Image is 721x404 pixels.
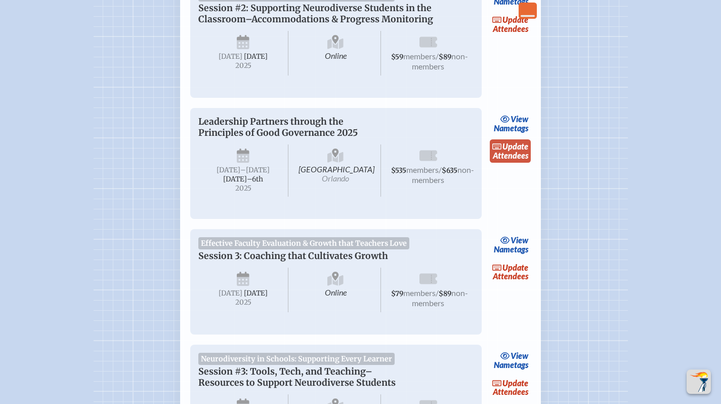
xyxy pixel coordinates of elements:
span: $535 [391,166,406,175]
span: [GEOGRAPHIC_DATA] [290,144,381,197]
span: [DATE] [244,289,268,298]
span: 2025 [206,299,280,306]
span: $89 [439,53,451,61]
span: / [436,51,439,61]
span: / [439,165,442,174]
span: view [511,235,528,245]
span: $89 [439,289,451,298]
a: updateAttendees [490,260,531,283]
span: Online [290,31,381,76]
a: viewNametags [491,349,531,372]
span: members [406,165,439,174]
span: Orlando [322,173,349,183]
img: To the top [689,372,709,392]
span: non-members [412,51,468,71]
span: update [502,263,528,272]
p: Leadership Partners through the Principles of Good Governance 2025 [198,116,453,138]
span: [DATE] [217,166,240,174]
span: [DATE] [219,52,242,61]
span: update [502,141,528,151]
p: Session #3: Tools, Tech, and Teaching–Resources to Support Neurodiverse Students [198,366,453,388]
span: update [502,378,528,388]
span: update [502,15,528,24]
span: $79 [391,289,403,298]
span: [DATE] [244,52,268,61]
span: view [511,114,528,124]
span: members [403,288,436,298]
a: viewNametags [491,233,531,256]
span: 2025 [206,62,280,69]
span: $635 [442,166,457,175]
a: updateAttendees [490,13,531,36]
span: 2025 [206,185,280,192]
p: Session 3: Coaching that Cultivates Growth [198,250,453,262]
span: non-members [412,165,474,185]
p: Session #2: Supporting Neurodiverse Students in the Classroom–Accommodations & Progress Monitoring [198,3,453,25]
span: view [511,351,528,360]
button: Scroll Top [687,370,711,394]
span: members [403,51,436,61]
a: updateAttendees [490,139,531,163]
a: viewNametags [491,112,531,135]
span: Effective Faculty Evaluation & Growth that Teachers Love [198,237,410,249]
span: / [436,288,439,298]
span: [DATE]–⁠6th [223,175,263,183]
a: updateAttendees [490,376,531,399]
span: [DATE] [219,289,242,298]
span: non-members [412,288,468,308]
span: Online [290,268,381,312]
span: $59 [391,53,403,61]
span: Neurodiversity in Schools: Supporting Every Learner [198,353,395,365]
span: –[DATE] [240,166,270,174]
